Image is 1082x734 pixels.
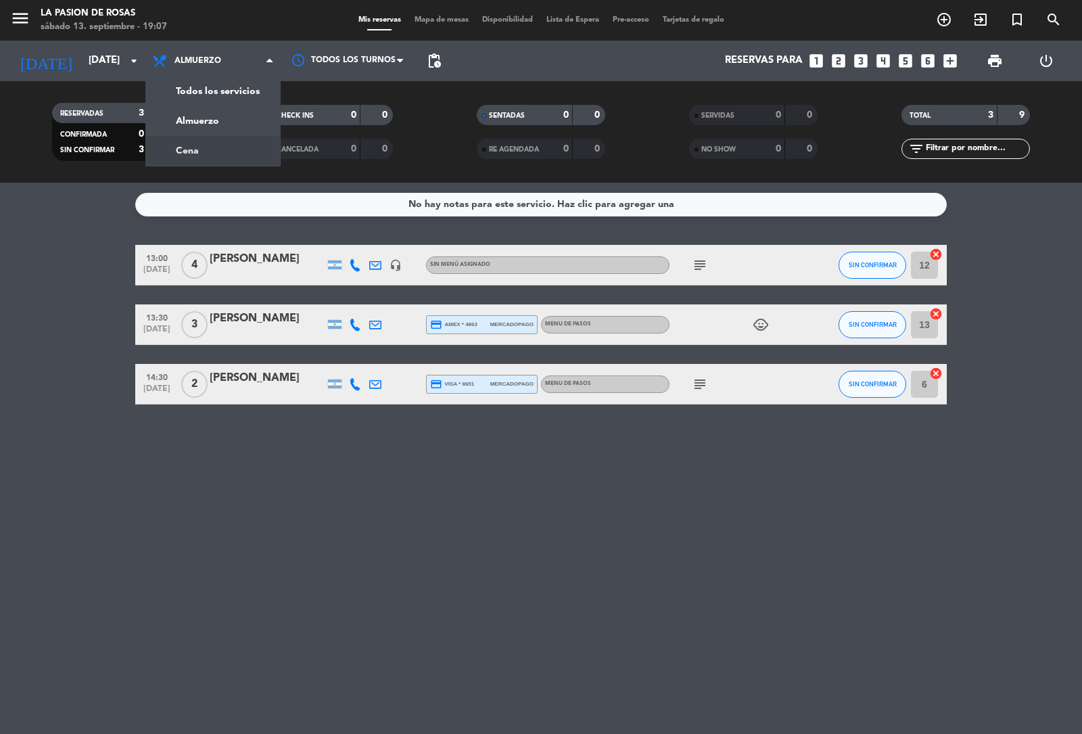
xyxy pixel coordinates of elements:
[352,16,408,24] span: Mis reservas
[210,310,325,327] div: [PERSON_NAME]
[839,252,906,279] button: SIN CONFIRMAR
[140,250,174,265] span: 13:00
[656,16,731,24] span: Tarjetas de regalo
[489,112,525,119] span: SENTADAS
[430,262,490,267] span: Sin menú asignado
[60,131,107,138] span: CONFIRMADA
[408,197,674,212] div: No hay notas para este servicio. Haz clic para agregar una
[874,52,892,70] i: looks_4
[60,147,114,154] span: SIN CONFIRMAR
[390,259,402,271] i: headset_mic
[146,106,280,136] a: Almuerzo
[430,378,442,390] i: credit_card
[1019,110,1027,120] strong: 9
[181,311,208,338] span: 3
[140,265,174,281] span: [DATE]
[849,321,897,328] span: SIN CONFIRMAR
[1020,41,1072,81] div: LOG OUT
[849,261,897,269] span: SIN CONFIRMAR
[692,257,708,273] i: subject
[181,252,208,279] span: 4
[807,52,825,70] i: looks_one
[140,369,174,384] span: 14:30
[351,144,356,154] strong: 0
[929,248,943,261] i: cancel
[210,369,325,387] div: [PERSON_NAME]
[475,16,540,24] span: Disponibilidad
[929,367,943,380] i: cancel
[936,12,952,28] i: add_circle_outline
[594,110,603,120] strong: 0
[490,380,534,388] span: mercadopago
[839,371,906,398] button: SIN CONFIRMAR
[174,56,221,66] span: Almuerzo
[351,110,356,120] strong: 0
[701,146,736,153] span: NO SHOW
[41,20,167,34] div: sábado 13. septiembre - 19:07
[545,321,591,327] span: MENU DE PASOS
[10,8,30,28] i: menu
[919,52,937,70] i: looks_6
[929,307,943,321] i: cancel
[139,129,144,139] strong: 0
[807,144,815,154] strong: 0
[408,16,475,24] span: Mapa de mesas
[924,141,1029,156] input: Filtrar por nombre...
[430,319,442,331] i: credit_card
[897,52,914,70] i: looks_5
[972,12,989,28] i: exit_to_app
[988,110,993,120] strong: 3
[41,7,167,20] div: La Pasion de Rosas
[1009,12,1025,28] i: turned_in_not
[140,384,174,400] span: [DATE]
[181,371,208,398] span: 2
[908,141,924,157] i: filter_list
[140,325,174,340] span: [DATE]
[594,144,603,154] strong: 0
[10,46,82,76] i: [DATE]
[540,16,606,24] span: Lista de Espera
[146,76,280,106] a: Todos los servicios
[692,376,708,392] i: subject
[545,381,591,386] span: MENU DE PASOS
[1038,53,1054,69] i: power_settings_new
[490,320,534,329] span: mercadopago
[753,317,769,333] i: child_care
[140,309,174,325] span: 13:30
[941,52,959,70] i: add_box
[910,112,931,119] span: TOTAL
[382,144,390,154] strong: 0
[563,110,569,120] strong: 0
[382,110,390,120] strong: 0
[60,110,103,117] span: RESERVADAS
[606,16,656,24] span: Pre-acceso
[725,55,803,67] span: Reservas para
[126,53,142,69] i: arrow_drop_down
[139,108,144,118] strong: 3
[430,378,474,390] span: visa * 8651
[277,146,319,153] span: CANCELADA
[1045,12,1062,28] i: search
[277,112,314,119] span: CHECK INS
[489,146,539,153] span: RE AGENDADA
[426,53,442,69] span: pending_actions
[210,250,325,268] div: [PERSON_NAME]
[807,110,815,120] strong: 0
[563,144,569,154] strong: 0
[830,52,847,70] i: looks_two
[849,380,897,388] span: SIN CONFIRMAR
[839,311,906,338] button: SIN CONFIRMAR
[852,52,870,70] i: looks_3
[776,110,781,120] strong: 0
[776,144,781,154] strong: 0
[139,145,144,154] strong: 3
[146,136,280,166] a: Cena
[10,8,30,33] button: menu
[987,53,1003,69] span: print
[701,112,734,119] span: SERVIDAS
[430,319,477,331] span: amex * 4863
